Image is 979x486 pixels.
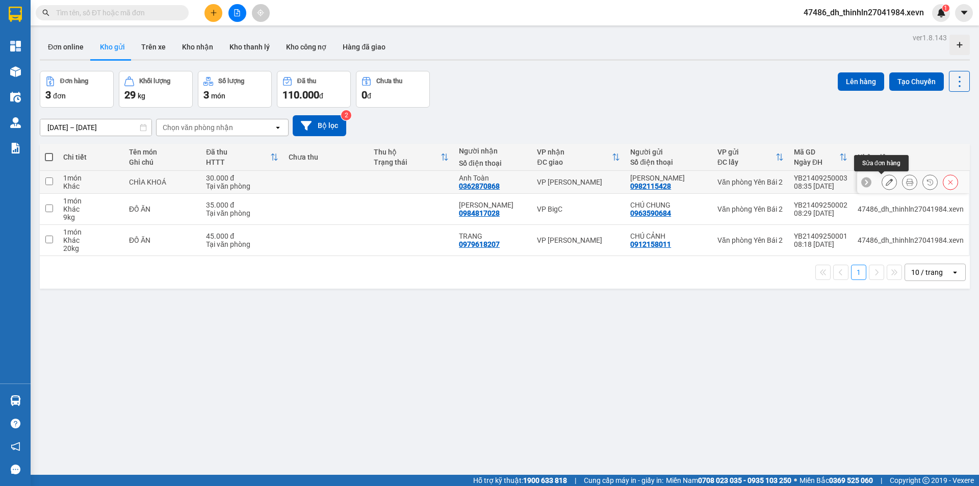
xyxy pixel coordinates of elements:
[523,476,567,484] strong: 1900 633 818
[45,89,51,101] span: 3
[942,5,949,12] sup: 1
[289,153,364,161] div: Chưa thu
[911,267,943,277] div: 10 / trang
[119,71,193,108] button: Khối lượng29kg
[206,148,270,156] div: Đã thu
[11,465,20,474] span: message
[206,240,278,248] div: Tại văn phòng
[473,475,567,486] span: Hỗ trợ kỹ thuật:
[206,209,278,217] div: Tại văn phòng
[129,178,196,186] div: CHÌA KHOÁ
[13,13,64,64] img: logo.jpg
[374,158,441,166] div: Trạng thái
[206,201,278,209] div: 35.000 đ
[944,5,947,12] span: 1
[794,240,847,248] div: 08:18 [DATE]
[356,71,430,108] button: Chưa thu0đ
[40,71,114,108] button: Đơn hàng3đơn
[63,182,119,190] div: Khác
[319,92,323,100] span: đ
[11,419,20,428] span: question-circle
[63,205,119,213] div: Khác
[257,9,264,16] span: aim
[10,143,21,154] img: solution-icon
[10,395,21,406] img: warehouse-icon
[174,35,221,59] button: Kho nhận
[889,72,944,91] button: Tạo Chuyến
[95,38,426,50] li: Hotline: 19001155
[297,78,316,85] div: Đã thu
[789,144,853,171] th: Toggle SortBy
[630,174,707,182] div: Chị Linh
[858,153,964,161] div: Nhân viên
[630,158,707,166] div: Số điện thoại
[794,174,847,182] div: YB21409250003
[717,205,784,213] div: Văn phòng Yên Bái 2
[204,4,222,22] button: plus
[369,144,454,171] th: Toggle SortBy
[341,110,351,120] sup: 2
[800,475,873,486] span: Miền Bắc
[282,89,319,101] span: 110.000
[666,475,791,486] span: Miền Nam
[206,158,270,166] div: HTTT
[937,8,946,17] img: icon-new-feature
[794,201,847,209] div: YB21409250002
[960,8,969,17] span: caret-down
[949,35,970,55] div: Tạo kho hàng mới
[717,178,784,186] div: Văn phòng Yên Bái 2
[717,148,776,156] div: VP gửi
[95,25,426,38] li: Số 10 ngõ 15 Ngọc Hồi, Q.[PERSON_NAME], [GEOGRAPHIC_DATA]
[854,155,909,171] div: Sửa đơn hàng
[129,205,196,213] div: ĐỒ ĂN
[10,41,21,52] img: dashboard-icon
[210,9,217,16] span: plus
[63,197,119,205] div: 1 món
[139,78,170,85] div: Khối lượng
[63,213,119,221] div: 9 kg
[206,182,278,190] div: Tại văn phòng
[92,35,133,59] button: Kho gửi
[794,182,847,190] div: 08:35 [DATE]
[459,201,527,209] div: NGỌC KHUÊ
[277,71,351,108] button: Đã thu110.000đ
[201,144,284,171] th: Toggle SortBy
[794,209,847,217] div: 08:29 [DATE]
[367,92,371,100] span: đ
[537,148,612,156] div: VP nhận
[13,74,179,91] b: GỬI : Văn phòng Yên Bái 2
[163,122,233,133] div: Chọn văn phòng nhận
[630,201,707,209] div: CHÚ CHUNG
[951,268,959,276] svg: open
[10,66,21,77] img: warehouse-icon
[717,236,784,244] div: Văn phòng Yên Bái 2
[203,89,209,101] span: 3
[234,9,241,16] span: file-add
[537,178,620,186] div: VP [PERSON_NAME]
[851,265,866,280] button: 1
[63,244,119,252] div: 20 kg
[537,205,620,213] div: VP BigC
[459,240,500,248] div: 0979618207
[11,442,20,451] span: notification
[630,209,671,217] div: 0963590684
[459,209,500,217] div: 0984817028
[459,159,527,167] div: Số điện thoại
[206,232,278,240] div: 45.000 đ
[459,232,527,240] div: TRANG
[252,4,270,22] button: aim
[922,477,930,484] span: copyright
[882,174,897,190] div: Sửa đơn hàng
[374,148,441,156] div: Thu hộ
[838,72,884,91] button: Lên hàng
[584,475,663,486] span: Cung cấp máy in - giấy in:
[794,148,839,156] div: Mã GD
[362,89,367,101] span: 0
[129,148,196,156] div: Tên món
[459,174,527,182] div: Anh Toàn
[218,78,244,85] div: Số lượng
[9,7,22,22] img: logo-vxr
[794,232,847,240] div: YB21409250001
[10,117,21,128] img: warehouse-icon
[138,92,145,100] span: kg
